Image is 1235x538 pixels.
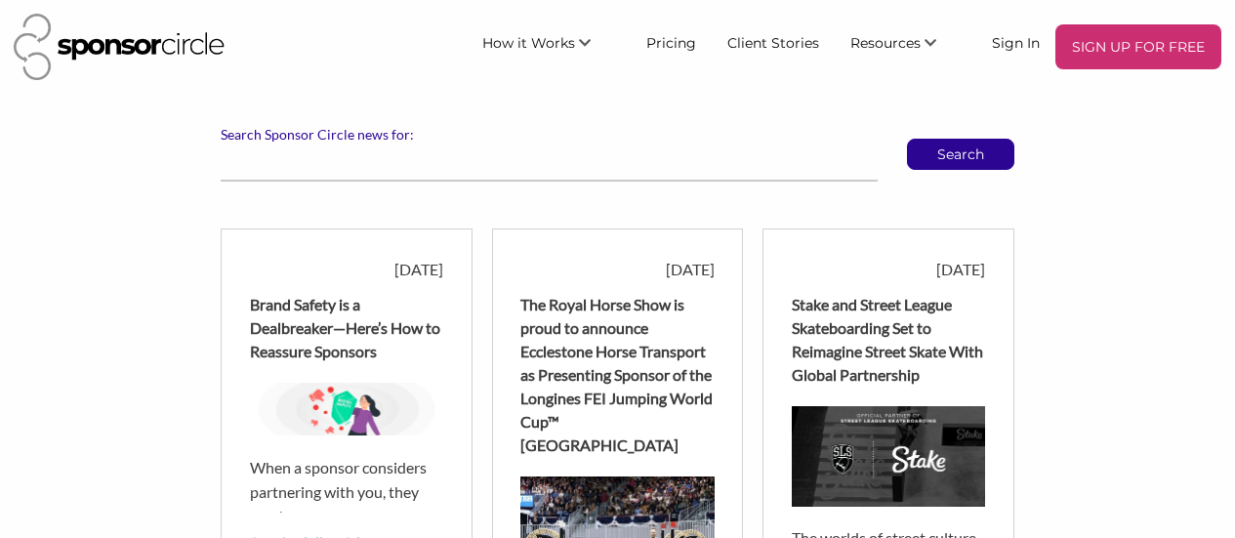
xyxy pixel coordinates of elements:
[1063,32,1214,62] p: SIGN UP FOR FREE
[835,24,976,69] li: Resources
[250,258,443,281] div: [DATE]
[250,383,443,436] img: hro2n78csy6xogamkarv.png
[631,24,712,60] a: Pricing
[712,24,835,60] a: Client Stories
[250,293,443,363] div: Brand Safety is a Dealbreaker—Here’s How to Reassure Sponsors
[792,258,985,281] div: [DATE]
[976,24,1055,60] a: Sign In
[792,406,985,508] img: n4jbveyf5ks2spmkrz9j.jpg
[482,34,575,52] span: How it Works
[221,126,1014,144] label: Search Sponsor Circle news for:
[907,139,1014,170] button: Search
[14,14,225,80] img: Sponsor Circle Logo
[792,293,985,387] div: Stake and Street League Skateboarding Set to Reimagine Street Skate With Global Partnership
[908,140,1013,169] p: Search
[520,258,714,281] div: [DATE]
[520,293,714,457] div: The Royal Horse Show is proud to announce Ecclestone Horse Transport as Presenting Sponsor of the...
[850,34,921,52] span: Resources
[467,24,631,69] li: How it Works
